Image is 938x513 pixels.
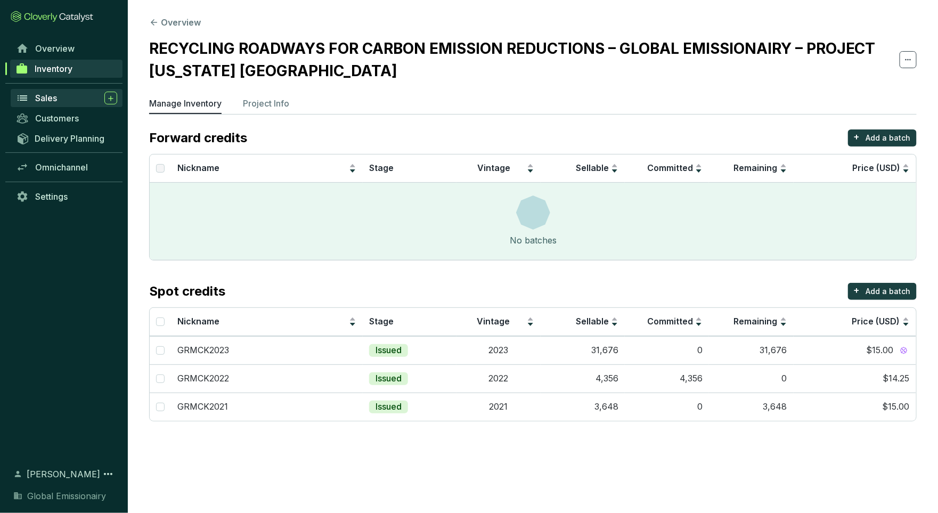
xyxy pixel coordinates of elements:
p: Issued [376,345,402,356]
span: Remaining [734,316,778,327]
h2: RECYCLING ROADWAYS FOR CARBON EMISSION REDUCTIONS – GLOBAL EMISSIONAIRY – PROJECT [US_STATE] [GEO... [149,37,900,82]
p: Add a batch [866,133,911,143]
td: 2022 [456,364,541,393]
span: Global Emissionairy [27,490,106,502]
p: GRMCK2022 [177,373,229,385]
td: 0 [709,364,793,393]
span: Sellable [576,316,609,327]
span: Inventory [35,63,72,74]
button: +Add a batch [848,283,917,300]
p: Forward credits [149,129,247,146]
td: 3,648 [709,393,793,421]
p: + [854,283,860,298]
button: Overview [149,16,201,29]
button: +Add a batch [848,129,917,146]
td: 4,356 [541,364,625,393]
span: Overview [35,43,75,54]
span: Settings [35,191,68,202]
th: Stage [363,154,456,183]
span: Nickname [177,162,219,173]
a: Settings [11,188,123,206]
span: Customers [35,113,79,124]
td: $15.00 [794,393,916,421]
span: Delivery Planning [35,133,104,144]
td: 3,648 [541,393,625,421]
p: + [854,129,860,144]
p: GRMCK2023 [177,345,229,356]
span: Stage [369,316,394,327]
span: Price (USD) [852,316,900,327]
a: Overview [11,39,123,58]
a: Inventory [10,60,123,78]
td: 4,356 [625,364,709,393]
p: GRMCK2021 [177,401,228,413]
span: Stage [369,162,394,173]
p: Issued [376,401,402,413]
td: $14.25 [794,364,916,393]
span: Committed [647,162,693,173]
span: $15.00 [867,345,894,356]
div: No batches [510,234,557,247]
p: Manage Inventory [149,97,222,110]
span: Vintage [477,316,510,327]
td: 2021 [456,393,541,421]
p: Issued [376,373,402,385]
span: Remaining [734,162,778,173]
span: [PERSON_NAME] [27,468,100,481]
span: Sellable [576,162,609,173]
td: 2023 [456,336,541,364]
a: Delivery Planning [11,129,123,147]
a: Customers [11,109,123,127]
td: 0 [625,336,709,364]
span: Price (USD) [852,162,900,173]
a: Omnichannel [11,158,123,176]
p: Add a batch [866,286,911,297]
span: Vintage [477,162,510,173]
span: Nickname [177,316,219,327]
p: Project Info [243,97,289,110]
td: 31,676 [541,336,625,364]
span: Committed [647,316,693,327]
th: Stage [363,308,456,336]
p: Spot credits [149,283,225,300]
td: 0 [625,393,709,421]
td: 31,676 [709,336,793,364]
span: Sales [35,93,57,103]
span: Omnichannel [35,162,88,173]
a: Sales [11,89,123,107]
